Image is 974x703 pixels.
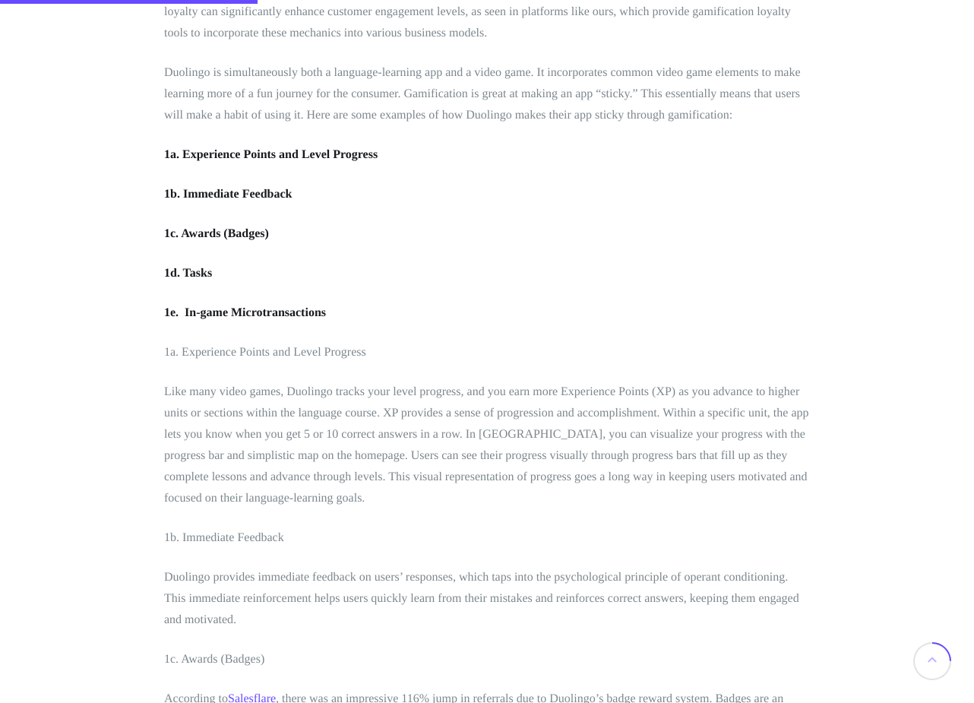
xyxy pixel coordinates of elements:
p: Duolingo is simultaneously both a language-learning app and a video game. It incorporates common ... [164,62,810,126]
p: 1c. Awards (Badges) [164,649,810,670]
strong: 1e. In-game Microtransactions [164,306,326,319]
p: 1a. Experience Points and Level Progress [164,342,810,363]
strong: 1c. Awards (Badges) [164,227,269,240]
strong: 1d. Tasks [164,267,212,280]
p: Like many video games, Duolingo tracks your level progress, and you earn more Experience Points (... [164,382,810,509]
p: 1b. Immediate Feedback [164,527,810,549]
strong: 1a. Experience Points and Level Progress [164,148,378,161]
strong: 1b. Immediate Feedback [164,188,292,201]
p: Duolingo provides immediate feedback on users’ responses, which taps into the psychological princ... [164,567,810,631]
